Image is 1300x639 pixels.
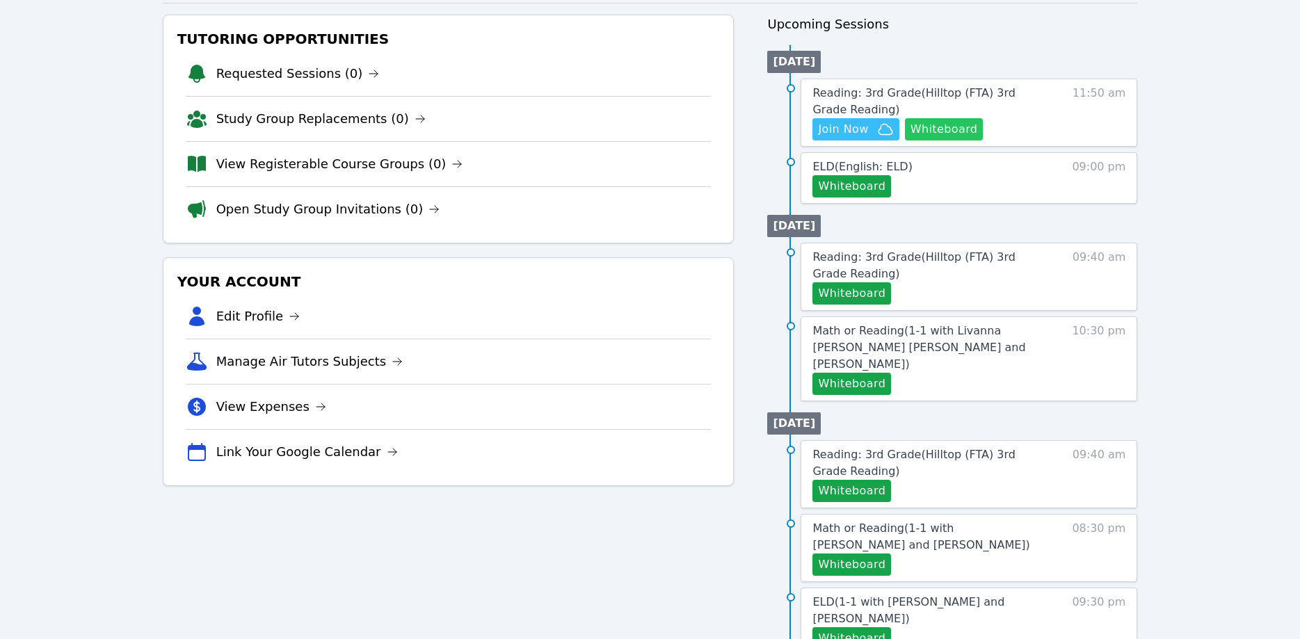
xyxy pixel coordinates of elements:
a: Requested Sessions (0) [216,64,380,83]
a: Reading: 3rd Grade(Hilltop (FTA) 3rd Grade Reading) [812,249,1047,282]
button: Whiteboard [812,282,891,305]
h3: Your Account [175,269,723,294]
a: Reading: 3rd Grade(Hilltop (FTA) 3rd Grade Reading) [812,85,1047,118]
span: Reading: 3rd Grade ( Hilltop (FTA) 3rd Grade Reading ) [812,250,1015,280]
li: [DATE] [767,51,821,73]
a: Reading: 3rd Grade(Hilltop (FTA) 3rd Grade Reading) [812,446,1047,480]
a: Study Group Replacements (0) [216,109,426,129]
a: View Expenses [216,397,326,416]
span: ELD ( 1-1 with [PERSON_NAME] and [PERSON_NAME] ) [812,595,1004,625]
span: 09:40 am [1073,446,1126,502]
button: Whiteboard [812,175,891,197]
span: Reading: 3rd Grade ( Hilltop (FTA) 3rd Grade Reading ) [812,86,1015,116]
span: 08:30 pm [1072,520,1125,576]
a: Manage Air Tutors Subjects [216,352,403,371]
h3: Tutoring Opportunities [175,26,723,51]
a: ELD(English: ELD) [812,159,912,175]
a: Edit Profile [216,307,300,326]
button: Whiteboard [812,480,891,502]
button: Whiteboard [905,118,984,140]
h3: Upcoming Sessions [767,15,1137,34]
span: 10:30 pm [1072,323,1125,395]
span: 09:40 am [1073,249,1126,305]
span: 11:50 am [1073,85,1126,140]
span: Math or Reading ( 1-1 with [PERSON_NAME] and [PERSON_NAME] ) [812,521,1029,551]
span: Reading: 3rd Grade ( Hilltop (FTA) 3rd Grade Reading ) [812,448,1015,478]
a: Open Study Group Invitations (0) [216,200,440,219]
span: 09:00 pm [1072,159,1125,197]
button: Whiteboard [812,373,891,395]
span: Math or Reading ( 1-1 with Livanna [PERSON_NAME] [PERSON_NAME] and [PERSON_NAME] ) [812,324,1025,371]
a: View Registerable Course Groups (0) [216,154,463,174]
button: Join Now [812,118,899,140]
a: Math or Reading(1-1 with [PERSON_NAME] and [PERSON_NAME]) [812,520,1047,553]
li: [DATE] [767,412,821,435]
a: Math or Reading(1-1 with Livanna [PERSON_NAME] [PERSON_NAME] and [PERSON_NAME]) [812,323,1047,373]
span: ELD ( English: ELD ) [812,160,912,173]
a: Link Your Google Calendar [216,442,398,462]
button: Whiteboard [812,553,891,576]
span: Join Now [818,121,868,138]
li: [DATE] [767,215,821,237]
a: ELD(1-1 with [PERSON_NAME] and [PERSON_NAME]) [812,594,1047,627]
